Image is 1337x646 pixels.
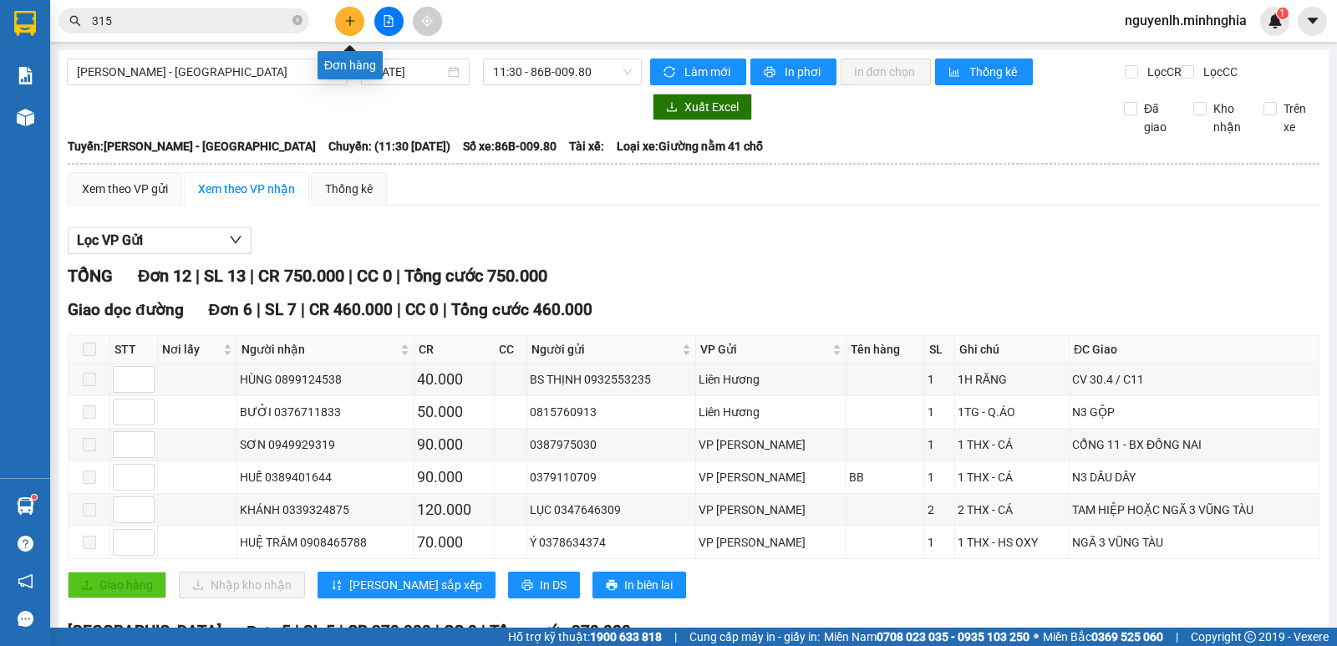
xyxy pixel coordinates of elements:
[357,266,392,286] span: CC 0
[451,300,592,319] span: Tổng cước 460.000
[508,628,662,646] span: Hỗ trợ kỹ thuật:
[684,98,739,116] span: Xuất Excel
[606,579,618,593] span: printer
[1268,13,1283,28] img: icon-new-feature
[935,58,1033,85] button: bar-chartThống kê
[958,501,1066,519] div: 2 THX - CÁ
[699,370,843,389] div: Liên Hương
[258,266,344,286] span: CR 750.000
[521,579,533,593] span: printer
[404,266,547,286] span: Tổng cước 750.000
[417,531,491,554] div: 70.000
[696,429,846,461] td: VP Phan Rí
[335,7,364,36] button: plus
[417,400,491,424] div: 50.000
[344,15,356,27] span: plus
[292,13,302,29] span: close-circle
[241,340,397,359] span: Người nhận
[397,300,401,319] span: |
[928,435,952,454] div: 1
[444,622,477,641] span: CC 0
[301,300,305,319] span: |
[349,576,482,594] span: [PERSON_NAME] sắp xếp
[1034,633,1039,640] span: ⚪️
[204,266,246,286] span: SL 13
[1244,631,1256,643] span: copyright
[925,336,955,364] th: SL
[530,533,694,552] div: Ý 0378634374
[530,468,694,486] div: 0379110709
[590,630,662,643] strong: 1900 633 818
[490,622,631,641] span: Tổng cước 270.000
[1111,10,1260,31] span: nguyenlh.minhnghia
[764,66,778,79] span: printer
[17,67,34,84] img: solution-icon
[339,622,343,641] span: |
[325,180,373,198] div: Thống kê
[68,572,166,598] button: uploadGiao hàng
[265,300,297,319] span: SL 7
[69,15,81,27] span: search
[674,628,677,646] span: |
[1279,8,1285,19] span: 1
[292,15,302,25] span: close-circle
[198,180,295,198] div: Xem theo VP nhận
[699,468,843,486] div: VP [PERSON_NAME]
[958,370,1066,389] div: 1H RĂNG
[689,628,820,646] span: Cung cấp máy in - giấy in:
[1197,63,1240,81] span: Lọc CC
[68,622,221,641] span: [GEOGRAPHIC_DATA]
[699,435,843,454] div: VP [PERSON_NAME]
[617,137,763,155] span: Loại xe: Giường nằm 41 chỗ
[196,266,200,286] span: |
[955,336,1070,364] th: Ghi chú
[138,266,191,286] span: Đơn 12
[14,11,36,36] img: logo-vxr
[569,137,604,155] span: Tài xế:
[540,576,567,594] span: In DS
[1298,7,1327,36] button: caret-down
[530,501,694,519] div: LỤC 0347646309
[699,403,843,421] div: Liên Hương
[250,266,254,286] span: |
[417,498,491,521] div: 120.000
[495,336,527,364] th: CC
[413,7,442,36] button: aim
[696,396,846,429] td: Liên Hương
[1207,99,1250,136] span: Kho nhận
[700,340,829,359] span: VP Gửi
[958,533,1066,552] div: 1 THX - HS OXY
[1137,99,1181,136] span: Đã giao
[493,59,631,84] span: 11:30 - 86B-009.80
[508,572,580,598] button: printerIn DS
[1070,396,1319,429] td: N3 GỘP
[405,300,439,319] span: CC 0
[18,573,33,589] span: notification
[414,336,495,364] th: CR
[958,468,1066,486] div: 1 THX - CÁ
[1070,364,1319,396] td: CV 30.4 / C11
[666,101,678,114] span: download
[1070,494,1319,526] td: TAM HIỆP HOẶC NGÃ 3 VŨNG TÀU
[1043,628,1163,646] span: Miền Bắc
[684,63,733,81] span: Làm mới
[383,15,394,27] span: file-add
[824,628,1029,646] span: Miền Nam
[650,58,746,85] button: syncLàm mới
[663,66,678,79] span: sync
[928,403,952,421] div: 1
[309,300,393,319] span: CR 460.000
[530,403,694,421] div: 0815760913
[530,435,694,454] div: 0387975030
[696,364,846,396] td: Liên Hương
[32,495,37,500] sup: 1
[699,501,843,519] div: VP [PERSON_NAME]
[785,63,823,81] span: In phơi
[531,340,679,359] span: Người gửi
[348,622,431,641] span: CR 270.000
[1305,13,1320,28] span: caret-down
[68,266,113,286] span: TỔNG
[928,370,952,389] div: 1
[928,468,952,486] div: 1
[928,533,952,552] div: 1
